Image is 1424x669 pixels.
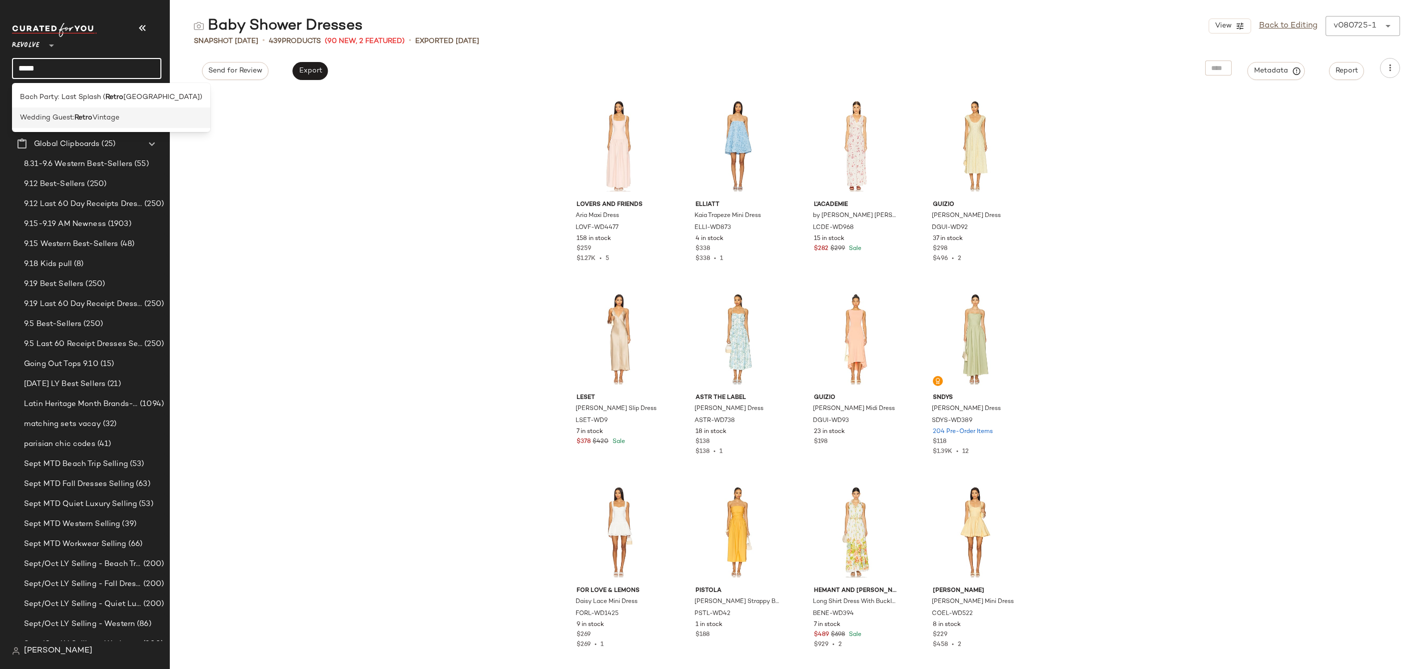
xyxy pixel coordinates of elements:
[24,238,118,250] span: 9.15 Western Best-Sellers
[92,112,119,123] span: Vintage
[194,16,363,36] div: Baby Shower Dresses
[85,178,106,190] span: (250)
[933,586,1017,595] span: [PERSON_NAME]
[696,255,710,262] span: $338
[814,427,845,436] span: 23 in stock
[141,578,164,590] span: (200)
[958,255,961,262] span: 2
[105,92,123,102] b: Retro
[813,416,849,425] span: DGUI-WD93
[98,358,114,370] span: (15)
[142,338,164,350] span: (250)
[24,218,106,230] span: 9.15-9.19 AM Newness
[828,641,838,648] span: •
[814,630,829,639] span: $489
[269,37,282,45] span: 439
[576,597,638,606] span: Daisy Lace Mini Dress
[962,448,969,455] span: 12
[813,223,854,232] span: LCDE-WD968
[606,255,609,262] span: 5
[99,138,115,150] span: (25)
[1335,67,1358,75] span: Report
[813,211,897,220] span: by [PERSON_NAME] [PERSON_NAME]
[596,255,606,262] span: •
[933,200,1017,209] span: GUIZIO
[932,211,1001,220] span: [PERSON_NAME] Dress
[24,258,72,270] span: 9.18 Kids pull
[695,404,763,413] span: [PERSON_NAME] Dress
[577,641,591,648] span: $269
[24,378,105,390] span: [DATE] LY Best Sellers
[932,416,972,425] span: SDYS-WD389
[688,95,788,196] img: ELLI-WD873_V1.jpg
[577,200,661,209] span: Lovers and Friends
[142,198,164,210] span: (250)
[20,92,105,102] span: Bach Party: Last Splash (
[194,36,258,46] span: Snapshot [DATE]
[106,218,131,230] span: (1903)
[24,618,135,630] span: Sept/Oct LY Selling - Western
[813,597,897,606] span: Long Shirt Dress With Buckle Belt
[24,158,132,170] span: 8.31-9.6 Western Best-Sellers
[696,586,780,595] span: PISTOLA
[933,427,993,436] span: 204 Pre-Order Items
[696,234,723,243] span: 4 in stock
[933,393,1017,402] span: SNDYS
[24,638,141,650] span: Sept/Oct LY Selling - Workwear
[688,288,788,389] img: ASTR-WD738_V1.jpg
[932,404,1001,413] span: [PERSON_NAME] Dress
[24,498,137,510] span: Sept MTD Quiet Luxury Selling
[577,620,604,629] span: 9 in stock
[138,398,164,410] span: (1094)
[24,598,141,610] span: Sept/Oct LY Selling - Quiet Luxe
[24,645,92,657] span: [PERSON_NAME]
[141,638,163,650] span: (200)
[814,641,828,648] span: $929
[83,278,105,290] span: (250)
[831,630,845,639] span: $698
[847,245,861,252] span: Sale
[813,404,895,413] span: [PERSON_NAME] Midi Dress
[838,641,842,648] span: 2
[695,416,735,425] span: ASTR-WD738
[142,298,164,310] span: (250)
[577,255,596,262] span: $1.27K
[24,398,138,410] span: Latin Heritage Month Brands- DO NOT DELETE
[95,438,111,450] span: (41)
[134,478,150,490] span: (63)
[696,437,710,446] span: $138
[806,288,906,389] img: DGUI-WD93_V1.jpg
[601,641,604,648] span: 1
[577,427,603,436] span: 7 in stock
[806,481,906,582] img: BENE-WD394_V1.jpg
[409,35,411,47] span: •
[24,418,101,430] span: matching sets vacay
[830,244,845,253] span: $299
[194,21,204,31] img: svg%3e
[208,67,262,75] span: Send for Review
[814,620,840,629] span: 7 in stock
[12,23,97,37] img: cfy_white_logo.C9jOOHJF.svg
[948,641,958,648] span: •
[24,198,142,210] span: 9.12 Last 60 Day Receipts Dresses
[81,318,103,330] span: (250)
[847,631,861,638] span: Sale
[932,223,968,232] span: DGUI-WD92
[24,558,141,570] span: Sept/Oct LY Selling - Beach Trip
[696,620,722,629] span: 1 in stock
[814,586,898,595] span: HEMANT AND [PERSON_NAME]
[12,34,39,52] span: Revolve
[24,278,83,290] span: 9.19 Best Sellers
[695,609,730,618] span: PSTL-WD42
[577,234,611,243] span: 158 in stock
[1259,20,1318,32] a: Back to Editing
[105,378,121,390] span: (21)
[696,630,710,639] span: $188
[24,358,98,370] span: Going Out Tops 9.10
[24,298,142,310] span: 9.19 Last 60 Day Receipt Dresses Selling
[719,448,722,455] span: 1
[24,578,141,590] span: Sept/Oct LY Selling - Fall Dresses
[1248,62,1305,80] button: Metadata
[720,255,723,262] span: 1
[292,62,328,80] button: Export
